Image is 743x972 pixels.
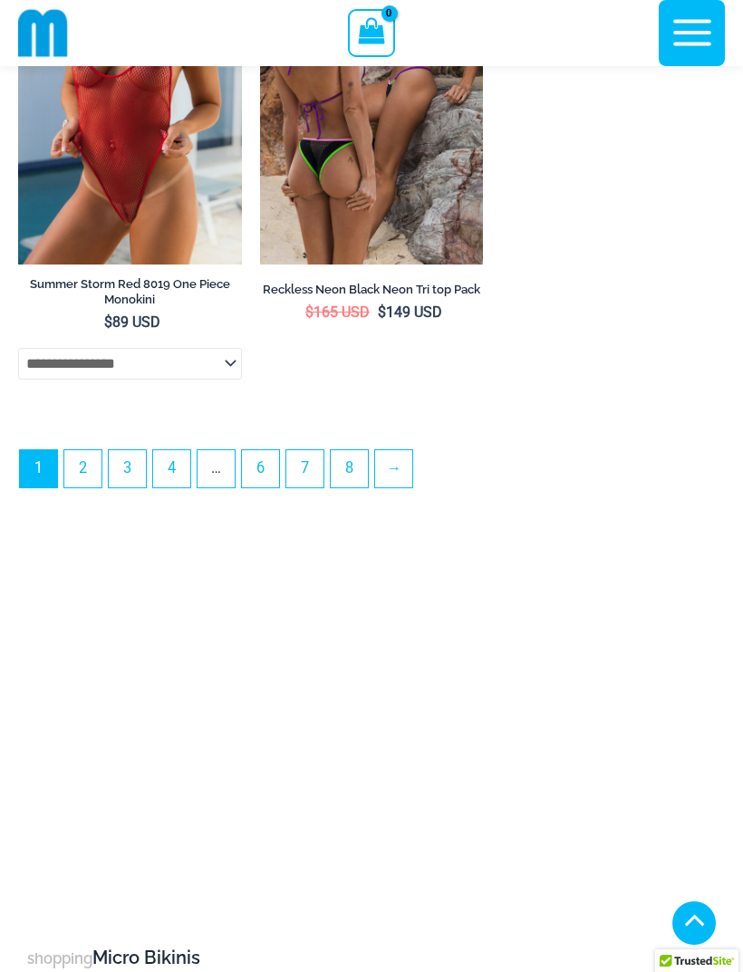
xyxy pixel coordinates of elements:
[109,450,146,487] a: Page 3
[64,450,101,487] a: Page 2
[305,303,314,321] span: $
[18,8,68,58] img: cropped mm emblem
[27,529,716,891] iframe: TrustedSite Certified
[104,313,160,331] bdi: 89 USD
[348,9,394,56] a: View Shopping Cart, empty
[20,450,57,487] span: Page 1
[378,303,442,321] bdi: 149 USD
[260,282,484,303] a: Reckless Neon Black Neon Tri top Pack
[260,282,484,297] h2: Reckless Neon Black Neon Tri top Pack
[18,276,242,307] h2: Summer Storm Red 8019 One Piece Monokini
[27,949,92,967] span: shopping
[305,303,370,321] bdi: 165 USD
[286,450,323,487] a: Page 7
[18,449,725,497] nav: Product Pagination
[104,313,112,331] span: $
[378,303,386,321] span: $
[242,450,279,487] a: Page 6
[18,276,242,313] a: Summer Storm Red 8019 One Piece Monokini
[27,946,716,970] h3: Micro Bikinis
[198,450,235,487] span: …
[153,450,190,487] a: Page 4
[331,450,368,487] a: Page 8
[375,450,412,487] a: →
